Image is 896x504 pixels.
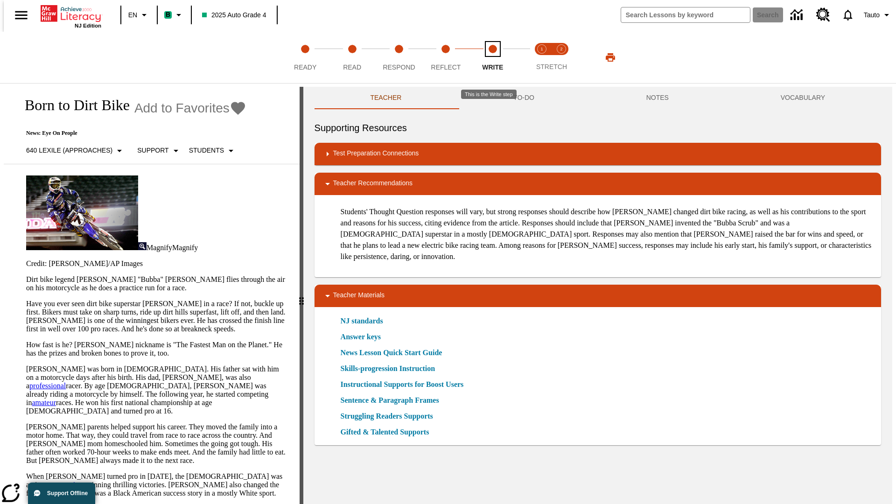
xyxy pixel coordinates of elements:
button: TO-DO [457,87,590,109]
button: Select Lexile, 640 Lexile (Approaches) [22,142,129,159]
a: Resource Center, Will open in new tab [811,2,836,28]
span: 2025 Auto Grade 4 [202,10,266,20]
span: Add to Favorites [134,101,230,116]
button: Open side menu [7,1,35,29]
p: When [PERSON_NAME] turned pro in [DATE], the [DEMOGRAPHIC_DATA] was an instant , winning thrillin... [26,472,288,497]
a: amateur [32,399,56,406]
img: Magnify [138,242,147,250]
a: NJ standards [341,315,389,327]
span: Ready [294,63,316,71]
div: Teacher Recommendations [315,173,881,195]
span: NJ Edition [75,23,101,28]
div: Instructional Panel Tabs [315,87,881,109]
span: Respond [383,63,415,71]
button: Read step 2 of 5 [325,32,379,83]
p: News: Eye On People [15,130,246,137]
a: Answer keys, Will open in new browser window or tab [341,331,381,343]
img: Motocross racer James Stewart flies through the air on his dirt bike. [26,175,138,250]
p: Dirt bike legend [PERSON_NAME] "Bubba" [PERSON_NAME] flies through the air on his motorcycle as h... [26,275,288,292]
input: search field [621,7,750,22]
button: VOCABULARY [725,87,881,109]
button: Stretch Respond step 2 of 2 [548,32,575,83]
a: Struggling Readers Supports [341,411,439,422]
text: 2 [560,47,562,51]
p: Support [137,146,168,155]
p: Test Preparation Connections [333,148,419,160]
button: Boost Class color is mint green. Change class color [161,7,188,23]
a: sensation [55,481,83,489]
button: Select Student [185,142,240,159]
div: This is the Write step [461,90,517,99]
span: Magnify [147,244,172,252]
h1: Born to Dirt Bike [15,97,130,114]
span: Reflect [431,63,461,71]
button: Stretch Read step 1 of 2 [528,32,555,83]
div: Teacher Materials [315,285,881,307]
button: Profile/Settings [860,7,896,23]
span: EN [128,10,137,20]
a: News Lesson Quick Start Guide, Will open in new browser window or tab [341,347,442,358]
a: Skills-progression Instruction, Will open in new browser window or tab [341,363,435,374]
button: Print [595,49,625,66]
a: professional [29,382,66,390]
span: Support Offline [47,490,88,497]
p: Students [189,146,224,155]
button: Support Offline [28,483,95,504]
p: Have you ever seen dirt bike superstar [PERSON_NAME] in a race? If not, buckle up first. Bikers m... [26,300,288,333]
div: Home [41,3,101,28]
div: activity [303,87,892,504]
button: Reflect step 4 of 5 [419,32,473,83]
button: Respond step 3 of 5 [372,32,426,83]
button: Ready step 1 of 5 [278,32,332,83]
a: Sentence & Paragraph Frames, Will open in new browser window or tab [341,395,439,406]
span: B [166,9,170,21]
button: NOTES [590,87,725,109]
span: STRETCH [536,63,567,70]
button: Write step 5 of 5 [466,32,520,83]
p: 640 Lexile (Approaches) [26,146,112,155]
button: Scaffolds, Support [133,142,185,159]
div: Test Preparation Connections [315,143,881,165]
div: reading [4,87,300,499]
p: Credit: [PERSON_NAME]/AP Images [26,259,288,268]
p: Teacher Recommendations [333,178,413,189]
button: Add to Favorites - Born to Dirt Bike [134,100,246,116]
span: Magnify [172,244,198,252]
span: Tauto [864,10,880,20]
button: Language: EN, Select a language [124,7,154,23]
a: Instructional Supports for Boost Users, Will open in new browser window or tab [341,379,464,390]
text: 1 [540,47,543,51]
p: How fast is he? [PERSON_NAME] nickname is "The Fastest Man on the Planet." He has the prizes and ... [26,341,288,357]
div: Press Enter or Spacebar and then press right and left arrow keys to move the slider [300,87,303,504]
p: [PERSON_NAME] parents helped support his career. They moved the family into a motor home. That wa... [26,423,288,465]
a: Notifications [836,3,860,27]
span: Write [482,63,503,71]
a: Gifted & Talented Supports [341,427,435,438]
span: Read [343,63,361,71]
p: Teacher Materials [333,290,385,301]
a: Data Center [785,2,811,28]
p: Students' Thought Question responses will vary, but strong responses should describe how [PERSON_... [341,206,874,262]
p: [PERSON_NAME] was born in [DEMOGRAPHIC_DATA]. His father sat with him on a motorcycle days after ... [26,365,288,415]
button: Teacher [315,87,458,109]
h6: Supporting Resources [315,120,881,135]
